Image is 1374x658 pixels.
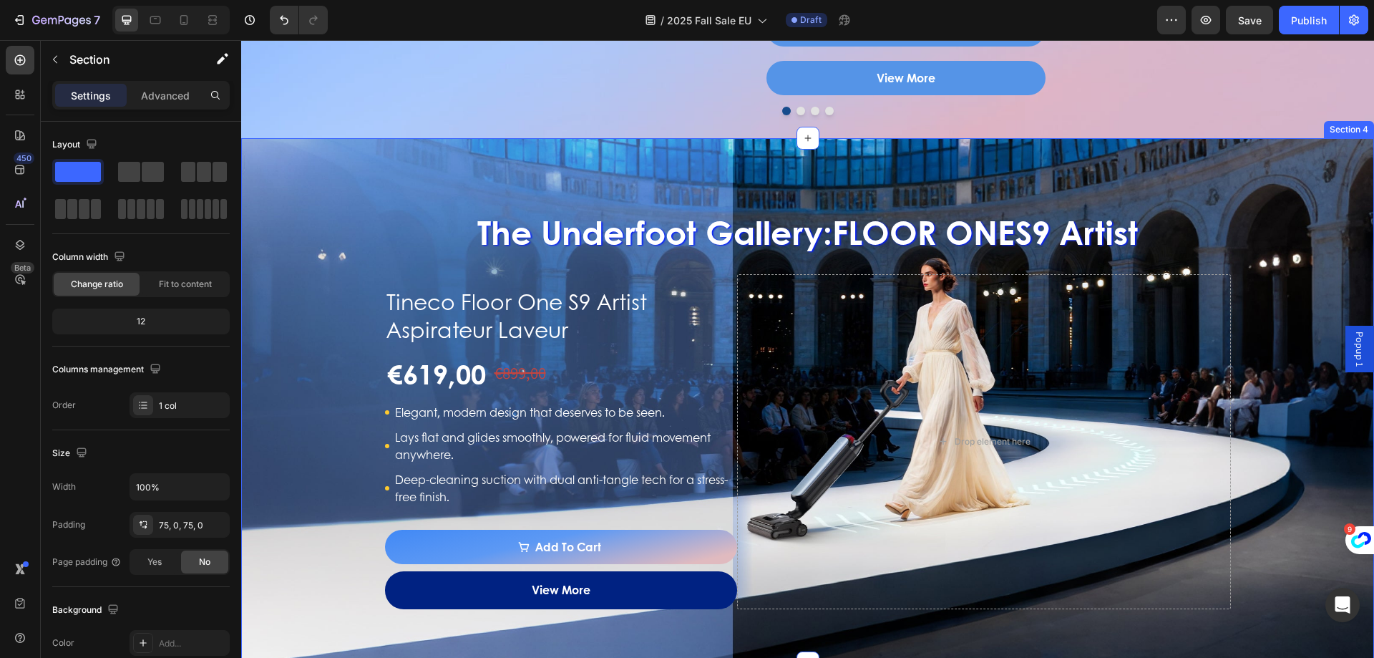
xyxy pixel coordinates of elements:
[291,540,349,561] p: View more
[154,431,495,465] p: Deep-cleaning suction with dual anti-tangle tech for a stress-free finish.
[146,84,157,96] img: tab_keywords_by_traffic_grey.svg
[69,51,187,68] p: Section
[252,317,306,349] div: €899,00
[74,86,110,95] div: 域名概述
[159,519,226,532] div: 75, 0, 75, 0
[52,248,128,267] div: Column width
[144,490,497,524] button: Add to cart
[52,518,85,531] div: Padding
[37,37,145,50] div: 域名: [DOMAIN_NAME]
[130,474,229,500] input: Auto
[52,556,122,569] div: Page padding
[1226,6,1273,34] button: Save
[58,84,69,96] img: tab_domain_overview_orange.svg
[584,67,593,75] button: Dot
[52,399,76,412] div: Order
[144,246,497,304] h1: Tineco Floor One S9 Artist Aspirateur Laveur
[159,278,212,291] span: Fit to content
[40,23,70,34] div: v 4.0.25
[52,360,164,379] div: Columns management
[241,40,1374,658] iframe: Design area
[591,168,774,215] strong: FLOOR ONE
[71,278,123,291] span: Change ratio
[52,637,74,649] div: Color
[555,67,564,75] button: Dot
[635,29,694,47] div: View More
[713,396,789,407] div: Drop element here
[159,400,226,412] div: 1 col
[294,498,360,516] div: Add to cart
[525,21,804,55] button: View More
[52,444,90,463] div: Size
[23,23,34,34] img: logo_orange.svg
[1325,588,1360,622] div: Open Intercom Messenger
[1086,83,1130,96] div: Section 4
[159,637,226,650] div: Add...
[661,13,664,28] span: /
[71,88,111,103] p: Settings
[144,531,497,569] button: <p>View more</p>
[800,14,822,26] span: Draft
[52,601,122,620] div: Background
[162,86,235,95] div: 关键词（按流量）
[52,480,76,493] div: Width
[23,37,34,50] img: website_grey.svg
[154,364,495,381] p: Elegant, modern design that deserves to be seen.
[1238,14,1262,26] span: Save
[1291,13,1327,28] div: Publish
[154,389,495,423] p: Lays flat and glides smoothly, powered for fluid movement anywhere.
[1111,291,1126,326] span: Popup 1
[144,169,990,215] h2: The Underfoot Gallery: S9 Artist
[141,88,190,103] p: Advanced
[6,6,107,34] button: 7
[541,67,550,75] button: Dot
[94,11,100,29] p: 7
[667,13,751,28] span: 2025 Fall Sale EU
[147,556,162,569] span: Yes
[199,556,210,569] span: No
[52,135,100,155] div: Layout
[55,311,227,332] div: 12
[1279,6,1339,34] button: Publish
[144,316,246,352] div: €619,00
[270,6,328,34] div: Undo/Redo
[14,153,34,164] div: 450
[570,67,578,75] button: Dot
[11,262,34,274] div: Beta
